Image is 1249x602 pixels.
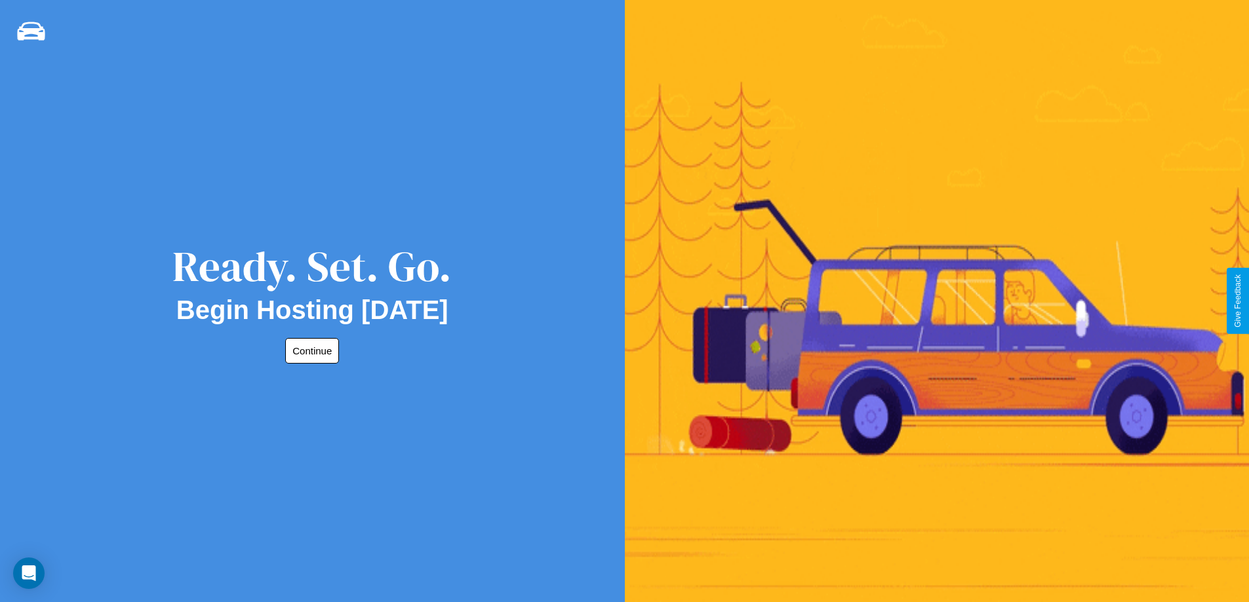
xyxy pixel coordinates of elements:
div: Ready. Set. Go. [172,237,452,295]
div: Give Feedback [1233,274,1242,328]
button: Continue [285,338,339,364]
h2: Begin Hosting [DATE] [176,295,448,325]
div: Open Intercom Messenger [13,557,45,589]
